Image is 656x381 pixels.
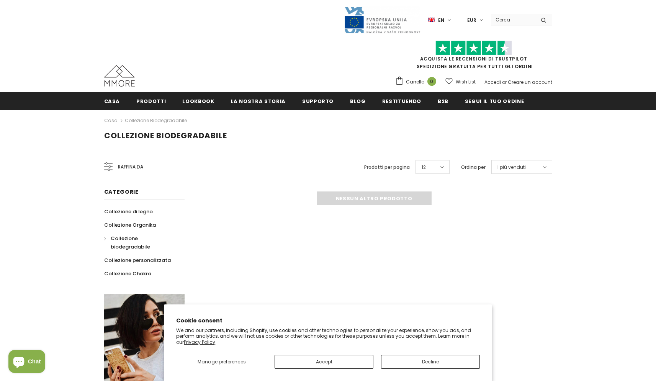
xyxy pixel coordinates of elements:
[491,14,535,25] input: Search Site
[231,98,286,105] span: La nostra storia
[104,65,135,87] img: Casi MMORE
[104,92,120,110] a: Casa
[406,78,424,86] span: Carrello
[428,17,435,23] img: i-lang-1.png
[467,16,476,24] span: EUR
[381,355,480,369] button: Decline
[465,92,524,110] a: Segui il tuo ordine
[198,358,246,365] span: Manage preferences
[104,116,118,125] a: Casa
[344,16,420,23] a: Javni Razpis
[427,77,436,86] span: 0
[231,92,286,110] a: La nostra storia
[104,270,151,277] span: Collezione Chakra
[456,78,476,86] span: Wish List
[465,98,524,105] span: Segui il tuo ordine
[420,56,527,62] a: Acquista le recensioni di TrustPilot
[176,327,480,345] p: We and our partners, including Shopify, use cookies and other technologies to personalize your ex...
[104,205,153,218] a: Collezione di legno
[502,79,507,85] span: or
[461,164,486,171] label: Ordina per
[364,164,410,171] label: Prodotti per pagina
[395,44,552,70] span: SPEDIZIONE GRATUITA PER TUTTI GLI ORDINI
[104,98,120,105] span: Casa
[136,98,166,105] span: Prodotti
[484,79,501,85] a: Accedi
[176,355,267,369] button: Manage preferences
[104,208,153,215] span: Collezione di legno
[6,350,47,375] inbox-online-store-chat: Shopify online store chat
[104,218,156,232] a: Collezione Organika
[422,164,426,171] span: 12
[508,79,552,85] a: Creare un account
[104,253,171,267] a: Collezione personalizzata
[104,267,151,280] a: Collezione Chakra
[275,355,373,369] button: Accept
[350,98,366,105] span: Blog
[438,16,444,24] span: en
[176,317,480,325] h2: Cookie consent
[302,92,334,110] a: supporto
[104,221,156,229] span: Collezione Organika
[104,130,227,141] span: Collezione biodegradabile
[182,92,214,110] a: Lookbook
[136,92,166,110] a: Prodotti
[382,92,421,110] a: Restituendo
[435,41,512,56] img: Fidati di Pilot Stars
[125,117,187,124] a: Collezione biodegradabile
[104,257,171,264] span: Collezione personalizzata
[184,339,215,345] a: Privacy Policy
[104,232,176,253] a: Collezione biodegradabile
[497,164,526,171] span: I più venduti
[302,98,334,105] span: supporto
[182,98,214,105] span: Lookbook
[111,235,150,250] span: Collezione biodegradabile
[350,92,366,110] a: Blog
[104,188,139,196] span: Categorie
[438,98,448,105] span: B2B
[445,75,476,88] a: Wish List
[382,98,421,105] span: Restituendo
[395,76,440,88] a: Carrello 0
[438,92,448,110] a: B2B
[118,163,143,171] span: Raffina da
[344,6,420,34] img: Javni Razpis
